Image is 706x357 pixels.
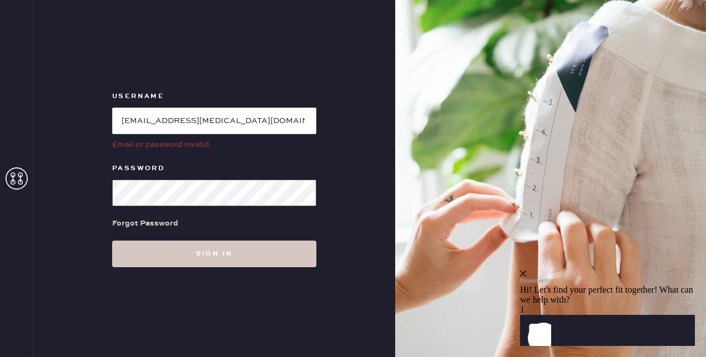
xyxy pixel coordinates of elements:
a: Forgot Password [112,206,178,241]
label: Username [112,90,316,103]
label: Password [112,162,316,175]
div: Email or password invalid. [112,139,316,151]
button: Sign in [112,241,316,267]
input: e.g. john@doe.com [112,108,316,134]
div: Forgot Password [112,217,178,229]
iframe: Front Chat [520,203,703,355]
